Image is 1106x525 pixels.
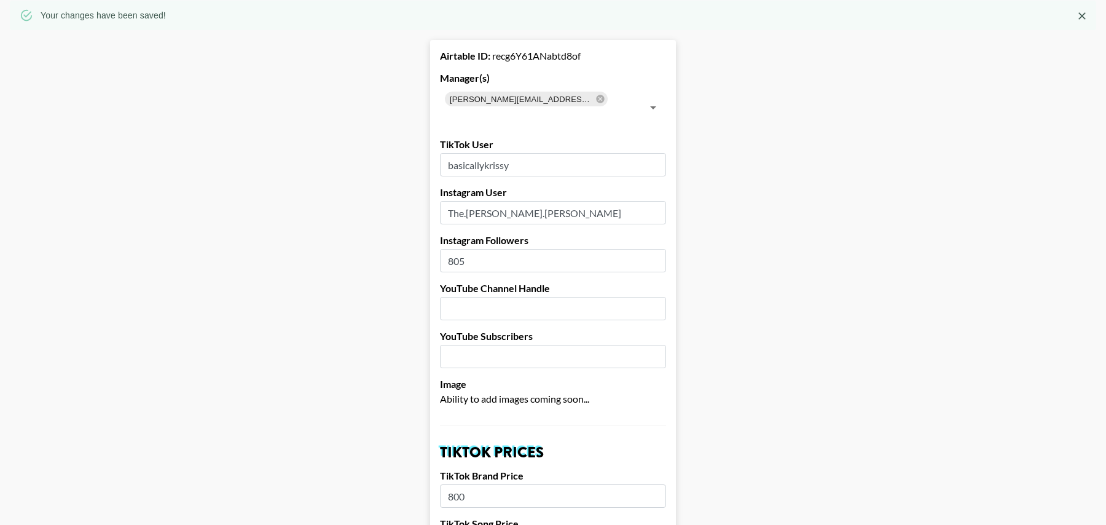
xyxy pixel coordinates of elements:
[440,470,666,482] label: TikTok Brand Price
[440,50,490,61] strong: Airtable ID:
[41,4,166,26] div: Your changes have been saved!
[440,330,666,342] label: YouTube Subscribers
[440,50,666,62] div: recg6Y61ANabtd8of
[440,393,589,405] span: Ability to add images coming soon...
[445,92,608,106] div: [PERSON_NAME][EMAIL_ADDRESS][DOMAIN_NAME]
[440,378,666,390] label: Image
[445,92,598,106] span: [PERSON_NAME][EMAIL_ADDRESS][DOMAIN_NAME]
[440,234,666,247] label: Instagram Followers
[440,445,666,460] h2: TikTok Prices
[645,99,662,116] button: Open
[440,186,666,199] label: Instagram User
[440,138,666,151] label: TikTok User
[440,282,666,294] label: YouTube Channel Handle
[440,72,666,84] label: Manager(s)
[1073,7,1091,25] button: Close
